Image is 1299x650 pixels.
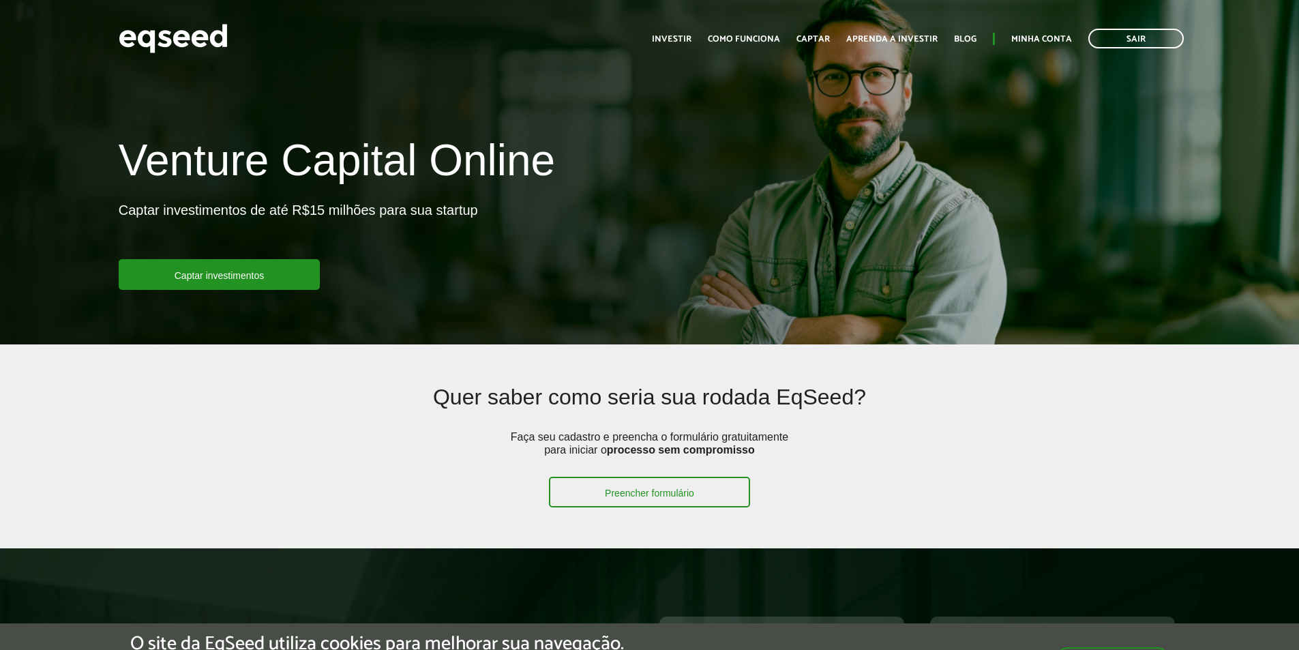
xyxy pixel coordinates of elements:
h1: Venture Capital Online [119,136,555,191]
a: Captar investimentos [119,259,320,290]
a: Como funciona [708,35,780,44]
img: EqSeed [119,20,228,57]
a: Captar [796,35,830,44]
a: Minha conta [1011,35,1072,44]
a: Preencher formulário [549,477,750,507]
p: Captar investimentos de até R$15 milhões para sua startup [119,202,478,259]
a: Blog [954,35,976,44]
a: Aprenda a investir [846,35,938,44]
h2: Quer saber como seria sua rodada EqSeed? [226,385,1072,430]
a: Investir [652,35,691,44]
a: Sair [1088,29,1184,48]
strong: processo sem compromisso [607,444,755,456]
p: Faça seu cadastro e preencha o formulário gratuitamente para iniciar o [506,430,792,477]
